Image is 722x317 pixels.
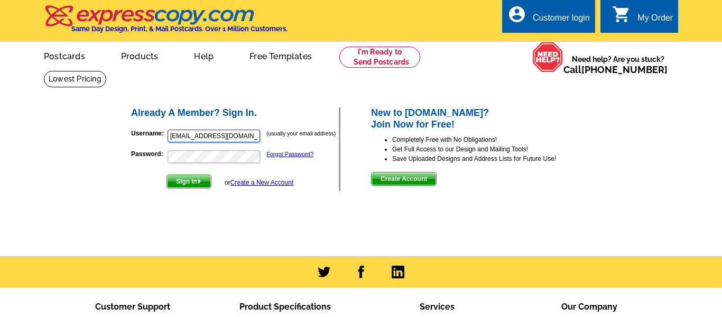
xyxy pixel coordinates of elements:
label: Username: [131,129,166,138]
li: Save Uploaded Designs and Address Lists for Future Use! [392,154,593,164]
span: Call [563,64,668,75]
a: Help [177,43,230,68]
span: Services [420,302,455,312]
a: Free Templates [233,43,329,68]
span: Customer Support [95,302,170,312]
i: shopping_cart [612,5,631,24]
h2: New to [DOMAIN_NAME]? Join Now for Free! [371,107,593,130]
span: Sign In [167,175,211,188]
div: or [225,178,293,187]
span: Need help? Are you stuck? [563,54,673,75]
a: Products [104,43,175,68]
label: Password: [131,149,166,159]
small: (usually your email address) [266,130,336,137]
button: Create Account [371,172,437,186]
span: Our Company [561,302,617,312]
a: account_circle Customer login [507,12,590,25]
li: Get Full Access to our Design and Mailing Tools! [392,144,593,154]
span: Product Specifications [239,302,331,312]
div: Customer login [533,13,590,28]
div: My Order [637,13,673,28]
h2: Already A Member? Sign In. [131,107,339,119]
button: Sign In [166,175,211,188]
a: Create a New Account [230,179,293,186]
a: Same Day Design, Print, & Mail Postcards. Over 1 Million Customers. [44,13,288,33]
a: Forgot Password? [266,151,313,157]
a: [PHONE_NUMBER] [581,64,668,75]
a: shopping_cart My Order [612,12,673,25]
h4: Same Day Design, Print, & Mail Postcards. Over 1 Million Customers. [71,25,288,33]
a: Postcards [27,43,102,68]
li: Completely Free with No Obligations! [392,135,593,144]
img: help [532,42,563,73]
span: Create Account [372,173,436,185]
img: button-next-arrow-white.png [197,179,202,184]
i: account_circle [507,5,526,24]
